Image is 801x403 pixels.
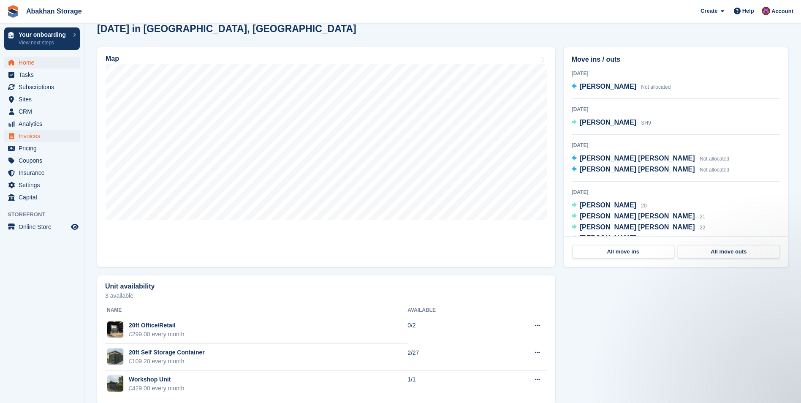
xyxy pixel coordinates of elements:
[4,167,80,179] a: menu
[572,164,729,175] a: [PERSON_NAME] [PERSON_NAME] Not allocated
[407,344,493,371] td: 2/27
[641,84,671,90] span: Not allocated
[4,191,80,203] a: menu
[4,106,80,117] a: menu
[580,201,636,209] span: [PERSON_NAME]
[580,223,695,231] span: [PERSON_NAME] [PERSON_NAME]
[7,5,19,18] img: stora-icon-8386f47178a22dfd0bd8f6a31ec36ba5ce8667c1dd55bd0f319d3a0aa187defe.svg
[8,210,84,219] span: Storefront
[19,32,69,38] p: Your onboarding
[580,155,695,162] span: [PERSON_NAME] [PERSON_NAME]
[129,357,205,366] div: £109.20 every month
[771,7,793,16] span: Account
[4,179,80,191] a: menu
[407,317,493,344] td: 0/2
[19,81,69,93] span: Subscriptions
[641,236,646,242] span: 25
[580,119,636,126] span: [PERSON_NAME]
[678,245,780,259] a: All move outs
[19,155,69,166] span: Coupons
[19,93,69,105] span: Sites
[19,69,69,81] span: Tasks
[4,155,80,166] a: menu
[106,55,119,63] h2: Map
[700,156,729,162] span: Not allocated
[19,39,69,46] p: View next steps
[107,321,123,338] img: Blank%201080%20x%201080.jpg
[580,234,636,242] span: [PERSON_NAME]
[129,375,185,384] div: Workshop Unit
[4,27,80,50] a: Your onboarding View next steps
[107,349,123,365] img: Blank%20240%20x%20240.jpg
[572,106,780,113] div: [DATE]
[19,106,69,117] span: CRM
[129,330,185,339] div: £299.00 every month
[641,203,646,209] span: 20
[19,118,69,130] span: Analytics
[572,117,651,128] a: [PERSON_NAME] SH9
[4,221,80,233] a: menu
[4,81,80,93] a: menu
[4,69,80,81] a: menu
[19,130,69,142] span: Invoices
[129,348,205,357] div: 20ft Self Storage Container
[19,191,69,203] span: Capital
[572,222,706,233] a: [PERSON_NAME] [PERSON_NAME] 22
[407,304,493,317] th: Available
[23,4,85,18] a: Abakhan Storage
[105,283,155,290] h2: Unit availability
[107,376,123,392] img: Abakhan%20Workshop.jpg
[572,54,780,65] h2: Move ins / outs
[572,188,780,196] div: [DATE]
[4,142,80,154] a: menu
[580,166,695,173] span: [PERSON_NAME] [PERSON_NAME]
[700,167,729,173] span: Not allocated
[19,142,69,154] span: Pricing
[580,212,695,220] span: [PERSON_NAME] [PERSON_NAME]
[580,83,636,90] span: [PERSON_NAME]
[129,384,185,393] div: £429.00 every month
[572,233,647,244] a: [PERSON_NAME] 25
[105,304,407,317] th: Name
[572,153,729,164] a: [PERSON_NAME] [PERSON_NAME] Not allocated
[572,70,780,77] div: [DATE]
[701,7,717,15] span: Create
[129,321,185,330] div: 20ft Office/Retail
[105,293,547,299] p: 3 available
[742,7,754,15] span: Help
[4,130,80,142] a: menu
[97,23,356,35] h2: [DATE] in [GEOGRAPHIC_DATA], [GEOGRAPHIC_DATA]
[4,93,80,105] a: menu
[572,142,780,149] div: [DATE]
[762,7,770,15] img: William Abakhan
[19,221,69,233] span: Online Store
[19,179,69,191] span: Settings
[700,225,705,231] span: 22
[641,120,651,126] span: SH9
[572,245,674,259] a: All move ins
[19,167,69,179] span: Insurance
[19,57,69,68] span: Home
[70,222,80,232] a: Preview store
[4,57,80,68] a: menu
[97,47,555,267] a: Map
[572,211,706,222] a: [PERSON_NAME] [PERSON_NAME] 21
[407,371,493,398] td: 1/1
[4,118,80,130] a: menu
[700,214,705,220] span: 21
[572,82,671,93] a: [PERSON_NAME] Not allocated
[572,200,647,211] a: [PERSON_NAME] 20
